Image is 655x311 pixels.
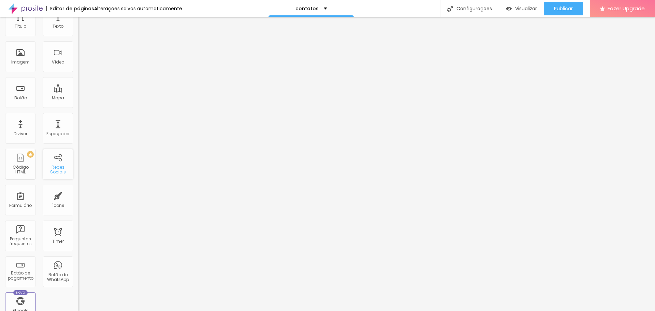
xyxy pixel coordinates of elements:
[544,2,583,15] button: Publicar
[44,272,71,282] div: Botão do WhatsApp
[78,17,655,311] iframe: Editor
[52,203,64,208] div: Ícone
[7,271,34,281] div: Botão de pagamento
[7,165,34,175] div: Código HTML
[14,96,27,100] div: Botão
[515,6,537,11] span: Visualizar
[7,237,34,246] div: Perguntas frequentes
[44,165,71,175] div: Redes Sociais
[52,239,64,244] div: Timer
[9,203,32,208] div: Formulário
[52,96,64,100] div: Mapa
[447,6,453,12] img: Icone
[499,2,544,15] button: Visualizar
[94,6,182,11] div: Alterações salvas automaticamente
[15,24,26,29] div: Título
[554,6,573,11] span: Publicar
[46,6,94,11] div: Editor de páginas
[11,60,30,65] div: Imagem
[608,5,645,11] span: Fazer Upgrade
[46,131,70,136] div: Espaçador
[295,6,319,11] p: contatos
[14,131,27,136] div: Divisor
[13,290,28,295] div: Novo
[506,6,512,12] img: view-1.svg
[52,60,64,65] div: Vídeo
[53,24,63,29] div: Texto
